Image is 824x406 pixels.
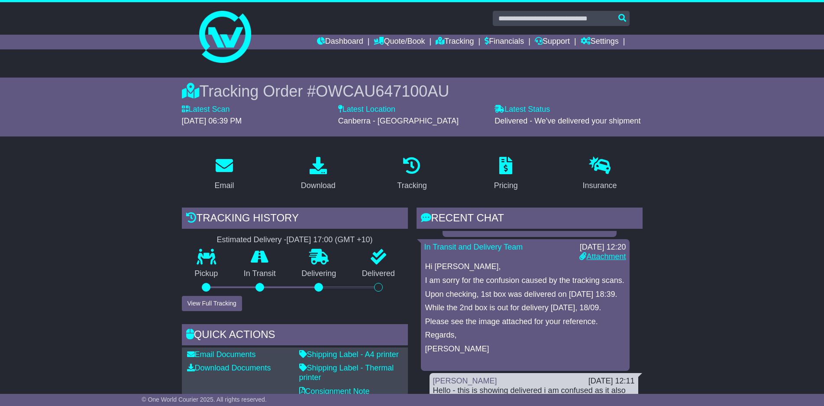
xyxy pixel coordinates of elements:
[317,35,363,49] a: Dashboard
[187,364,271,372] a: Download Documents
[182,269,231,279] p: Pickup
[182,105,230,114] label: Latest Scan
[494,105,550,114] label: Latest Status
[142,396,267,403] span: © One World Courier 2025. All rights reserved.
[374,35,425,49] a: Quote/Book
[187,350,256,359] a: Email Documents
[485,35,524,49] a: Financials
[535,35,570,49] a: Support
[583,180,617,192] div: Insurance
[417,208,643,231] div: RECENT CHAT
[425,276,625,286] p: I am sorry for the confusion caused by the tracking scans.
[494,117,640,125] span: Delivered - We've delivered your shipment
[494,180,518,192] div: Pricing
[579,252,626,261] a: Attachment
[287,235,373,245] div: [DATE] 17:00 (GMT +10)
[295,154,341,195] a: Download
[182,117,242,125] span: [DATE] 06:39 PM
[338,105,395,114] label: Latest Location
[425,290,625,299] p: Upon checking, 1st box was delivered on [DATE] 18:39.
[433,377,497,385] a: [PERSON_NAME]
[182,208,408,231] div: Tracking history
[231,269,289,279] p: In Transit
[425,303,625,313] p: While the 2nd box is out for delivery [DATE], 18/09.
[425,262,625,272] p: Hi [PERSON_NAME],
[299,364,394,382] a: Shipping Label - Thermal printer
[424,243,523,251] a: In Transit and Delivery Team
[425,344,625,354] p: [PERSON_NAME]
[209,154,239,195] a: Email
[488,154,523,195] a: Pricing
[214,180,234,192] div: Email
[299,350,399,359] a: Shipping Label - A4 printer
[391,154,432,195] a: Tracking
[289,269,349,279] p: Delivering
[338,117,459,125] span: Canberra - [GEOGRAPHIC_DATA]
[425,317,625,327] p: Please see the image attached for your reference.
[182,235,408,245] div: Estimated Delivery -
[182,324,408,348] div: Quick Actions
[397,180,427,192] div: Tracking
[182,82,643,101] div: Tracking Order #
[349,269,408,279] p: Delivered
[577,154,623,195] a: Insurance
[579,243,626,252] div: [DATE] 12:20
[316,82,449,100] span: OWCAU647100AU
[299,387,370,396] a: Consignment Note
[436,35,474,49] a: Tracking
[301,180,336,192] div: Download
[581,35,619,49] a: Settings
[182,296,242,311] button: View Full Tracking
[425,331,625,340] p: Regards,
[588,377,635,386] div: [DATE] 12:11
